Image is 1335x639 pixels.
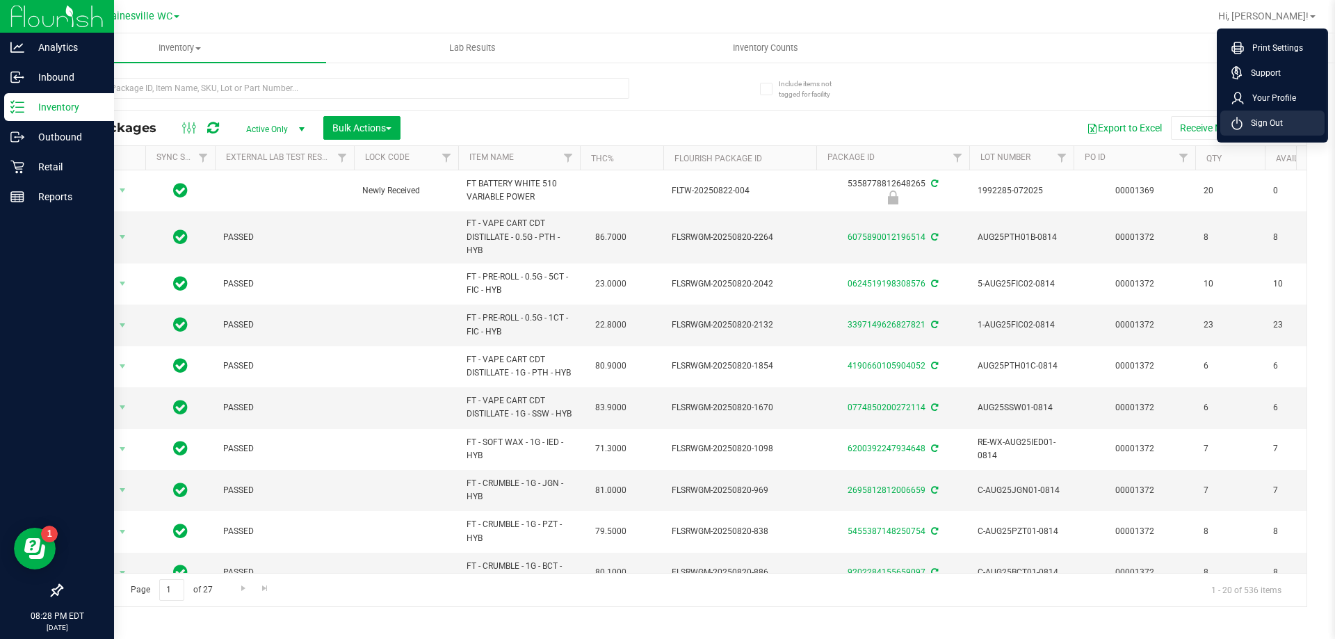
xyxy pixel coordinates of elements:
[72,120,170,136] span: All Packages
[672,442,808,455] span: FLSRWGM-20250820-1098
[557,146,580,170] a: Filter
[114,181,131,200] span: select
[173,181,188,200] span: In Sync
[1276,154,1318,163] a: Available
[588,521,633,542] span: 79.5000
[672,359,808,373] span: FLSRWGM-20250820-1854
[467,394,572,421] span: FT - VAPE CART CDT DISTILLATE - 1G - SSW - HYB
[430,42,515,54] span: Lab Results
[114,398,131,417] span: select
[467,312,572,338] span: FT - PRE-ROLL - 0.5G - 1CT - FIC - HYB
[365,152,410,162] a: Lock Code
[672,231,808,244] span: FLSRWGM-20250820-2264
[814,177,971,204] div: 5358778812648265
[1273,184,1326,197] span: 0
[1204,442,1256,455] span: 7
[929,444,938,453] span: Sync from Compliance System
[672,318,808,332] span: FLSRWGM-20250820-2132
[1171,116,1286,140] button: Receive Non-Cannabis
[1115,403,1154,412] a: 00001372
[1273,525,1326,538] span: 8
[848,361,925,371] a: 4190660105904052
[114,480,131,500] span: select
[331,146,354,170] a: Filter
[848,444,925,453] a: 6200392247934648
[588,563,633,583] span: 80.1000
[1204,566,1256,579] span: 8
[672,401,808,414] span: FLSRWGM-20250820-1670
[929,567,938,577] span: Sync from Compliance System
[588,356,633,376] span: 80.9000
[6,622,108,633] p: [DATE]
[1115,279,1154,289] a: 00001372
[848,232,925,242] a: 6075890012196514
[1243,66,1281,80] span: Support
[978,566,1065,579] span: C-AUG25BCT01-0814
[10,100,24,114] inline-svg: Inventory
[929,403,938,412] span: Sync from Compliance System
[173,356,188,375] span: In Sync
[173,563,188,582] span: In Sync
[223,566,346,579] span: PASSED
[779,79,848,99] span: Include items not tagged for facility
[1273,231,1326,244] span: 8
[114,227,131,247] span: select
[467,436,572,462] span: FT - SOFT WAX - 1G - IED - HYB
[1273,566,1326,579] span: 8
[226,152,335,162] a: External Lab Test Result
[978,525,1065,538] span: C-AUG25PZT01-0814
[114,522,131,542] span: select
[33,33,326,63] a: Inventory
[24,99,108,115] p: Inventory
[173,439,188,458] span: In Sync
[326,33,619,63] a: Lab Results
[978,484,1065,497] span: C-AUG25JGN01-0814
[978,277,1065,291] span: 5-AUG25FIC02-0814
[156,152,210,162] a: Sync Status
[467,518,572,544] span: FT - CRUMBLE - 1G - PZT - HYB
[978,184,1065,197] span: 1992285-072025
[929,179,938,188] span: Sync from Compliance System
[619,33,912,63] a: Inventory Counts
[467,177,572,204] span: FT BATTERY WHITE 510 VARIABLE POWER
[114,274,131,293] span: select
[848,485,925,495] a: 2695812812006659
[233,579,253,598] a: Go to the next page
[223,525,346,538] span: PASSED
[1115,186,1154,195] a: 00001369
[467,217,572,257] span: FT - VAPE CART CDT DISTILLATE - 0.5G - PTH - HYB
[1273,359,1326,373] span: 6
[10,190,24,204] inline-svg: Reports
[1204,525,1256,538] span: 8
[588,315,633,335] span: 22.8000
[946,146,969,170] a: Filter
[588,480,633,501] span: 81.0000
[1204,277,1256,291] span: 10
[173,398,188,417] span: In Sync
[978,401,1065,414] span: AUG25SSW01-0814
[24,159,108,175] p: Retail
[1243,116,1283,130] span: Sign Out
[588,439,633,459] span: 71.3000
[814,191,971,204] div: Newly Received
[978,359,1065,373] span: AUG25PTH01C-0814
[674,154,762,163] a: Flourish Package ID
[1115,567,1154,577] a: 00001372
[223,484,346,497] span: PASSED
[848,320,925,330] a: 3397149626827821
[114,357,131,376] span: select
[672,484,808,497] span: FLSRWGM-20250820-969
[1115,485,1154,495] a: 00001372
[61,78,629,99] input: Search Package ID, Item Name, SKU, Lot or Part Number...
[6,610,108,622] p: 08:28 PM EDT
[980,152,1030,162] a: Lot Number
[362,184,450,197] span: Newly Received
[24,188,108,205] p: Reports
[1273,318,1326,332] span: 23
[1204,359,1256,373] span: 6
[929,361,938,371] span: Sync from Compliance System
[929,526,938,536] span: Sync from Compliance System
[591,154,614,163] a: THC%
[24,69,108,86] p: Inbound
